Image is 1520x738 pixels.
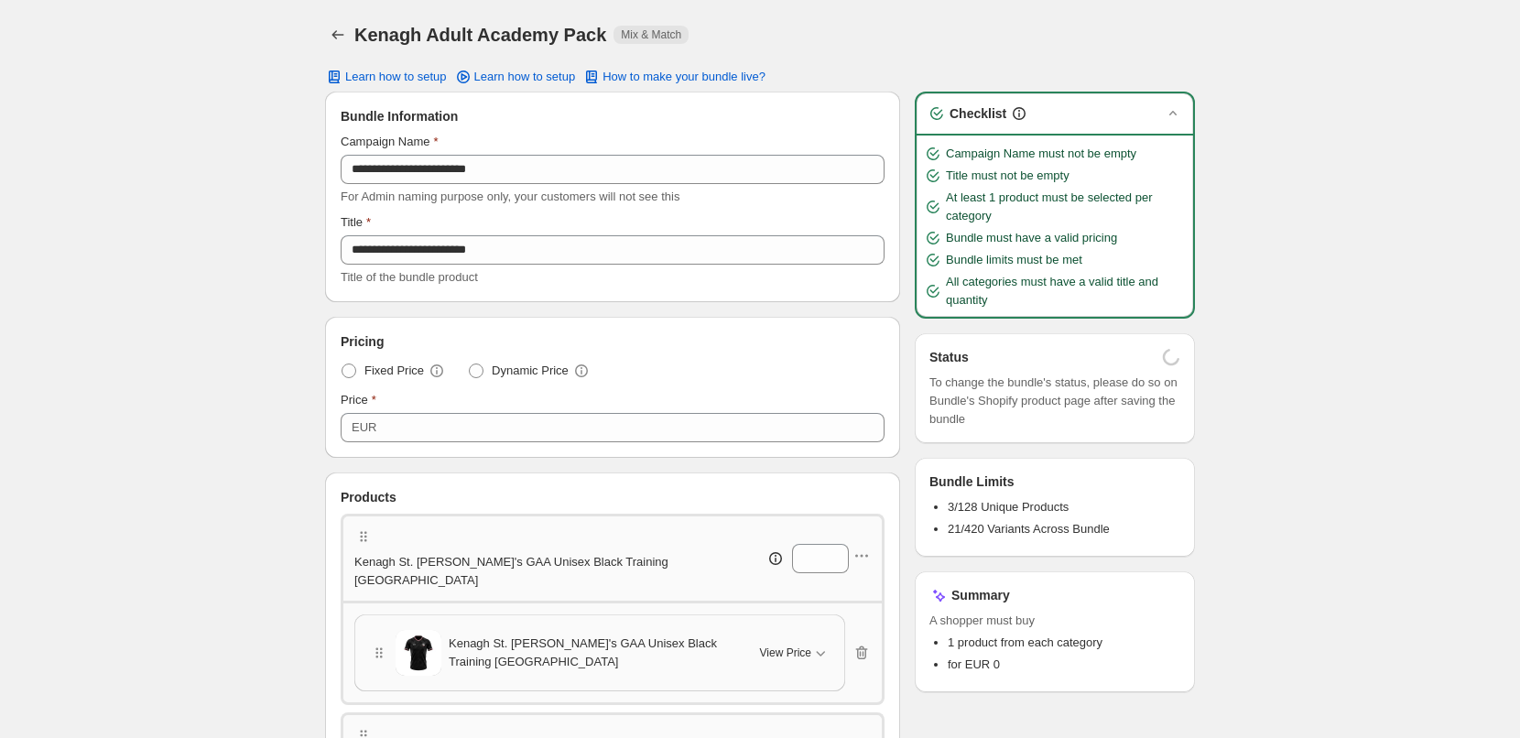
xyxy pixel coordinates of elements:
span: View Price [760,646,811,660]
span: Campaign Name must not be empty [946,145,1136,163]
span: Fixed Price [364,362,424,380]
img: Kenagh St. Dominic's GAA Unisex Black Training Jersey [396,630,441,676]
span: Kenagh St. [PERSON_NAME]'s GAA Unisex Black Training [GEOGRAPHIC_DATA] [449,635,738,671]
span: 21/420 Variants Across Bundle [948,522,1110,536]
span: All categories must have a valid title and quantity [946,273,1186,309]
div: EUR [352,418,376,437]
span: Title must not be empty [946,167,1069,185]
li: 1 product from each category [948,634,1180,652]
span: Pricing [341,332,384,351]
span: Dynamic Price [492,362,569,380]
h1: Kenagh Adult Academy Pack [354,24,606,46]
button: Learn how to setup [314,64,458,90]
span: To change the bundle's status, please do so on Bundle's Shopify product page after saving the bundle [929,374,1180,429]
h3: Status [929,348,969,366]
h3: Bundle Limits [929,472,1015,491]
span: For Admin naming purpose only, your customers will not see this [341,190,679,203]
span: Products [341,488,396,506]
label: Title [341,213,371,232]
label: Campaign Name [341,133,439,151]
li: for EUR 0 [948,656,1180,674]
span: How to make your bundle live? [603,70,765,84]
button: How to make your bundle live? [571,64,776,90]
span: Bundle limits must be met [946,251,1082,269]
h3: Summary [951,586,1010,604]
button: Back [325,22,351,48]
a: Learn how to setup [443,64,587,90]
h3: Checklist [950,104,1006,123]
span: At least 1 product must be selected per category [946,189,1186,225]
span: Learn how to setup [345,70,447,84]
label: Price [341,391,376,409]
span: 3/128 Unique Products [948,500,1069,514]
p: Kenagh St. [PERSON_NAME]'s GAA Unisex Black Training [GEOGRAPHIC_DATA] [354,553,708,590]
button: View Price [749,638,841,667]
span: A shopper must buy [929,612,1180,630]
span: Bundle Information [341,107,458,125]
span: Bundle must have a valid pricing [946,229,1117,247]
span: Mix & Match [621,27,681,42]
span: Title of the bundle product [341,270,478,284]
span: Learn how to setup [474,70,576,84]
